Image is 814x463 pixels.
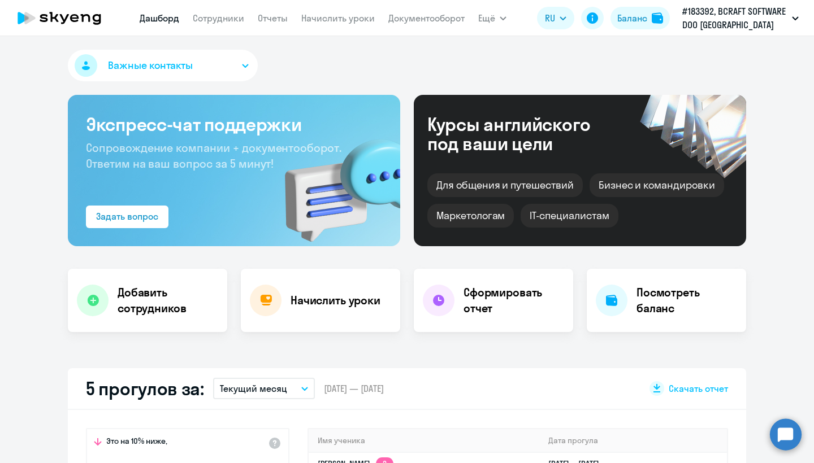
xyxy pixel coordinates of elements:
[427,173,583,197] div: Для общения и путешествий
[68,50,258,81] button: Важные контакты
[140,12,179,24] a: Дашборд
[617,11,647,25] div: Баланс
[545,11,555,25] span: RU
[86,113,382,136] h3: Экспресс-чат поддержки
[521,204,618,228] div: IT-специалистам
[682,5,787,32] p: #183392, BCRAFT SOFTWARE DOO [GEOGRAPHIC_DATA]
[220,382,287,395] p: Текущий месяц
[301,12,375,24] a: Начислить уроки
[637,285,737,316] h4: Посмотреть баланс
[106,436,167,449] span: Это на 10% ниже,
[539,429,727,452] th: Дата прогула
[118,285,218,316] h4: Добавить сотрудников
[590,173,724,197] div: Бизнес и командировки
[669,382,728,395] span: Скачать отчет
[291,292,380,308] h4: Начислить уроки
[427,204,514,228] div: Маркетологам
[324,382,384,395] span: [DATE] — [DATE]
[86,206,168,228] button: Задать вопрос
[108,58,193,73] span: Важные контакты
[464,285,564,316] h4: Сформировать отчет
[309,429,539,452] th: Имя ученика
[652,12,663,24] img: balance
[86,377,204,400] h2: 5 прогулов за:
[213,378,315,399] button: Текущий месяц
[96,209,158,223] div: Задать вопрос
[677,5,804,32] button: #183392, BCRAFT SOFTWARE DOO [GEOGRAPHIC_DATA]
[388,12,465,24] a: Документооборот
[258,12,288,24] a: Отчеты
[610,7,670,29] button: Балансbalance
[86,141,341,171] span: Сопровождение компании + документооборот. Ответим на ваш вопрос за 5 минут!
[478,7,506,29] button: Ещё
[537,7,574,29] button: RU
[193,12,244,24] a: Сотрудники
[269,119,400,246] img: bg-img
[427,115,621,153] div: Курсы английского под ваши цели
[478,11,495,25] span: Ещё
